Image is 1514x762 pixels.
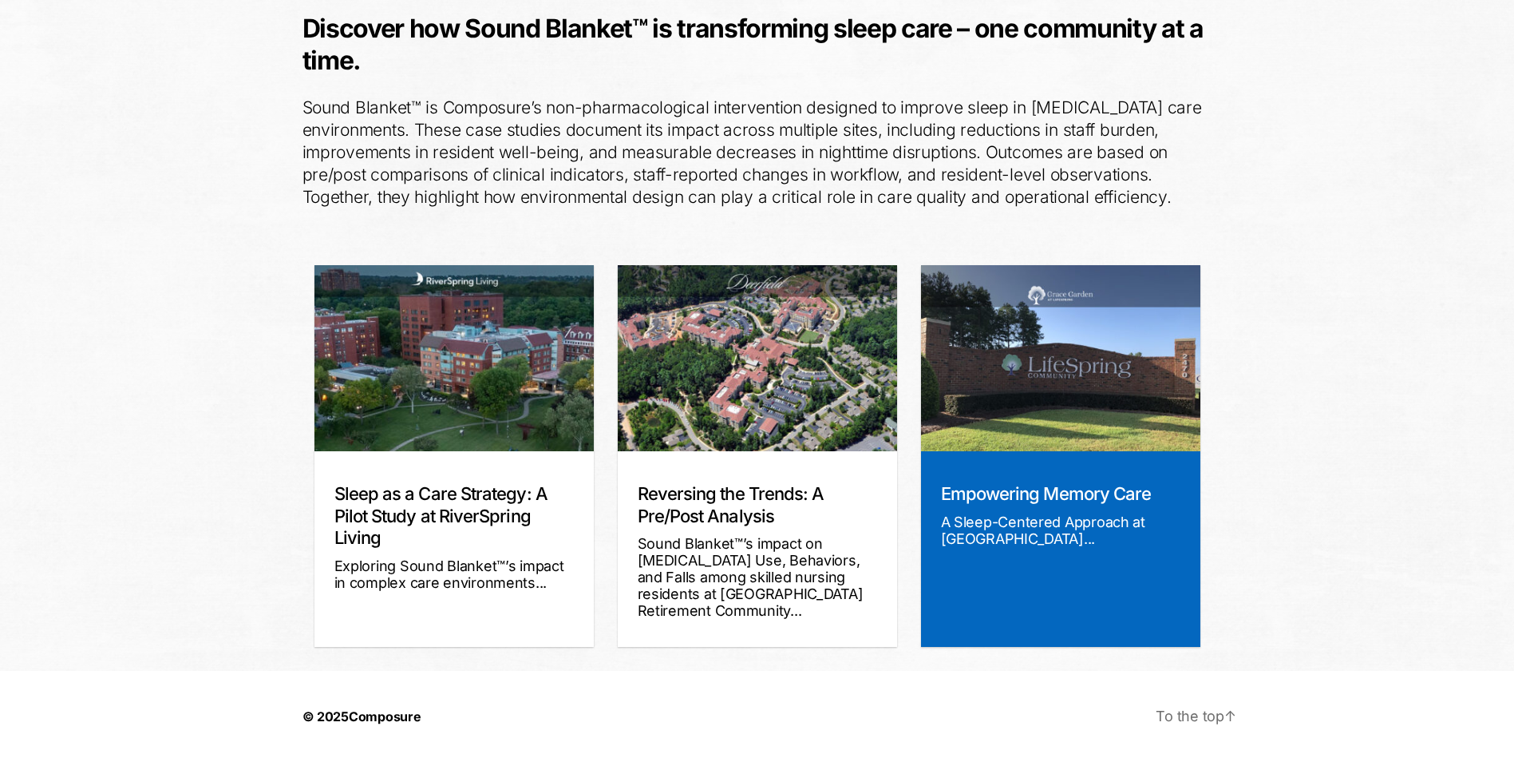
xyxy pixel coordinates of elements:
[302,13,1212,77] h4: Discover how Sound Blanket™ is transforming sleep care – one community at a time.
[334,558,574,591] div: Exploring Sound Blanket™’s impact in complex care environments...
[638,483,824,526] a: Reversing the Trends: A Pre/Post Analysis
[349,708,421,724] a: Composure
[302,97,1212,208] p: Sound Blanket™ is Composure’s non-pharmacological intervention designed to improve sleep in [MEDI...
[941,514,1180,547] div: A Sleep-Centered Approach at [GEOGRAPHIC_DATA]...
[941,483,1152,504] a: Empowering Memory Care
[334,483,547,548] a: Sleep as a Care Strategy: A Pilot Study at RiverSpring Living
[638,535,877,619] div: Sound Blanket™’s impact on [MEDICAL_DATA] Use, Behaviors, and Falls among skilled nursing residen...
[302,705,421,728] p: © 2025
[1156,708,1235,724] a: To the top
